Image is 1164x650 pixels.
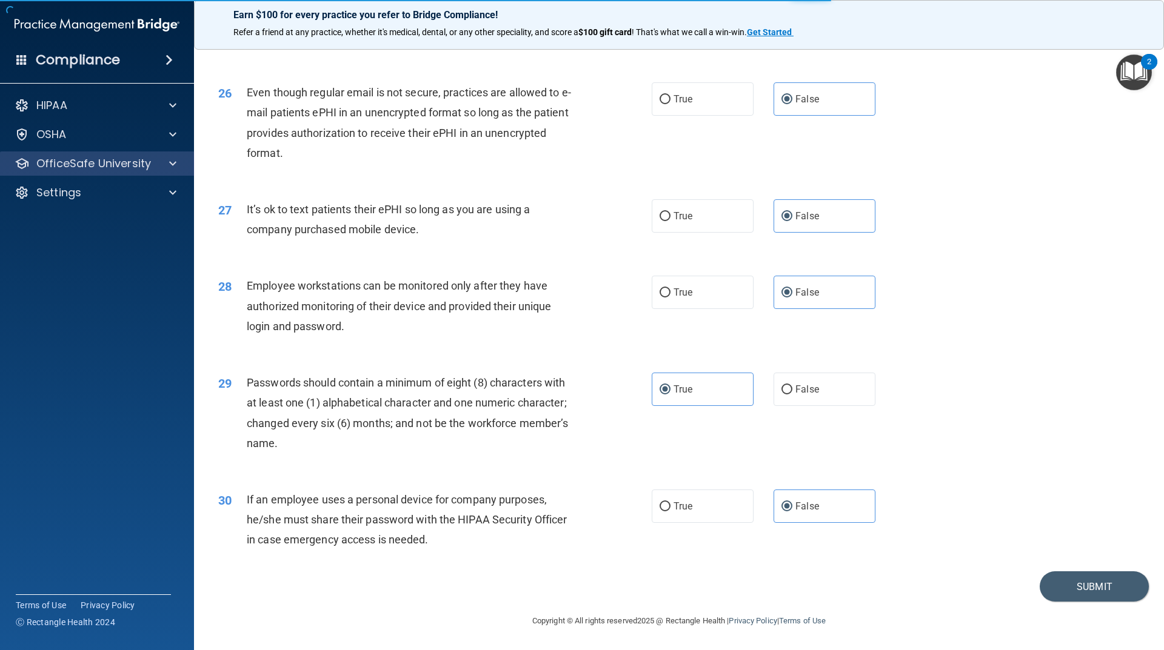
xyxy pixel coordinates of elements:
[458,602,900,640] div: Copyright © All rights reserved 2025 @ Rectangle Health | |
[747,27,792,37] strong: Get Started
[660,288,671,297] input: True
[15,156,176,171] a: OfficeSafe University
[36,185,81,200] p: Settings
[247,203,530,236] span: It’s ok to text patients their ePHI so long as you are using a company purchased mobile device.
[15,98,176,113] a: HIPAA
[1040,571,1149,602] button: Submit
[233,9,1125,21] p: Earn $100 for every practice you refer to Bridge Compliance!
[218,203,232,217] span: 27
[795,500,819,512] span: False
[1116,55,1152,90] button: Open Resource Center, 2 new notifications
[795,383,819,395] span: False
[674,93,692,105] span: True
[781,502,792,511] input: False
[247,86,571,159] span: Even though regular email is not secure, practices are allowed to e-mail patients ePHI in an unen...
[781,95,792,104] input: False
[36,51,120,68] h4: Compliance
[36,156,151,171] p: OfficeSafe University
[632,27,747,37] span: ! That's what we call a win-win.
[15,185,176,200] a: Settings
[729,616,777,625] a: Privacy Policy
[781,212,792,221] input: False
[16,599,66,611] a: Terms of Use
[36,127,67,142] p: OSHA
[747,27,794,37] a: Get Started
[660,502,671,511] input: True
[674,287,692,298] span: True
[81,599,135,611] a: Privacy Policy
[795,210,819,222] span: False
[218,376,232,391] span: 29
[218,86,232,101] span: 26
[15,127,176,142] a: OSHA
[674,210,692,222] span: True
[233,27,578,37] span: Refer a friend at any practice, whether it's medical, dental, or any other speciality, and score a
[674,500,692,512] span: True
[15,13,179,37] img: PMB logo
[247,376,568,449] span: Passwords should contain a minimum of eight (8) characters with at least one (1) alphabetical cha...
[660,95,671,104] input: True
[218,279,232,294] span: 28
[674,383,692,395] span: True
[1147,62,1151,78] div: 2
[16,616,115,628] span: Ⓒ Rectangle Health 2024
[795,93,819,105] span: False
[660,385,671,394] input: True
[578,27,632,37] strong: $100 gift card
[247,493,567,546] span: If an employee uses a personal device for company purposes, he/she must share their password with...
[779,616,826,625] a: Terms of Use
[781,288,792,297] input: False
[247,279,551,332] span: Employee workstations can be monitored only after they have authorized monitoring of their device...
[218,493,232,508] span: 30
[781,385,792,394] input: False
[36,98,67,113] p: HIPAA
[660,212,671,221] input: True
[795,287,819,298] span: False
